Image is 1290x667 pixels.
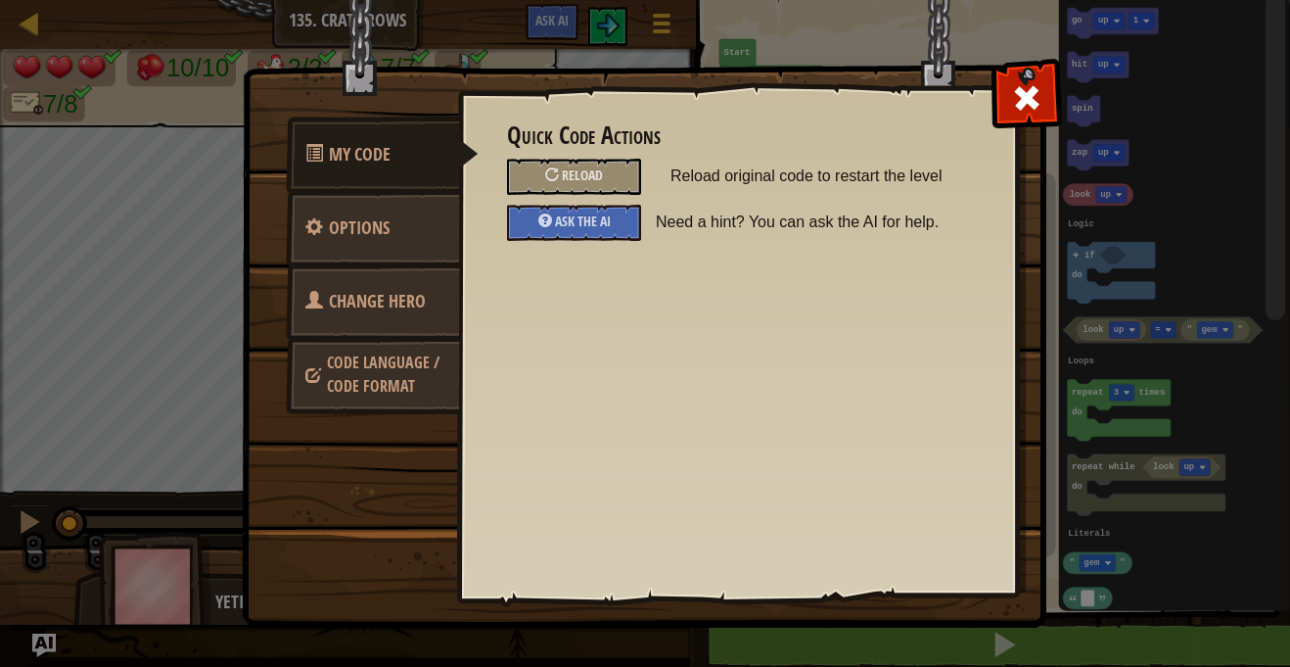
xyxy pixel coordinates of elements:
span: Choose hero, language [327,352,439,397]
div: Reload original code to restart the level [507,159,641,195]
span: Configure settings [329,215,390,240]
a: Options [286,190,460,266]
span: Quick Code Actions [329,142,391,167]
span: Need a hint? You can ask the AI for help. [656,205,983,240]
a: My Code [286,117,479,193]
div: Ask the AI [507,205,641,241]
span: Choose hero, language [329,289,426,313]
span: Reload original code to restart the level [670,159,968,194]
span: Ask the AI [555,212,611,230]
span: Reload [562,166,603,184]
h3: Quick Code Actions [507,122,968,149]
